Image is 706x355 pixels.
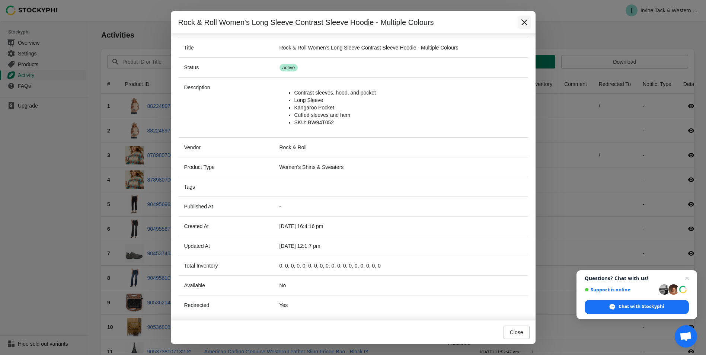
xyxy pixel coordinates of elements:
th: Tags [178,177,274,196]
span: Support is online [585,287,657,292]
td: 0, 0, 0, 0, 0, 0, 0, 0, 0, 0, 0, 0, 0, 0, 0, 0, 0, 0 [274,256,528,275]
span: Close [510,329,523,335]
li: SKU: BW94T052 [294,119,522,126]
li: Kangaroo Pocket [294,104,522,111]
li: Cuffed sleeves and hem [294,111,522,119]
th: Published At [178,196,274,216]
th: Product Type [178,157,274,177]
th: Title [178,38,274,57]
span: Questions? Chat with us! [585,275,689,281]
td: Rock & Roll [274,137,528,157]
th: Available [178,275,274,295]
span: active [279,64,298,71]
li: Long Sleeve [294,96,522,104]
td: - [274,196,528,216]
button: Close [518,16,531,29]
td: No [274,275,528,295]
td: Women's Shirts & Sweaters [274,157,528,177]
h2: Rock & Roll Women's Long Sleeve Contrast Sleeve Hoodie - Multiple Colours [178,17,510,28]
th: Created At [178,216,274,236]
span: Chat with Stockyphi [619,303,664,310]
th: Redirected [178,295,274,315]
li: Contrast sleeves, hood, and pocket [294,89,522,96]
td: [DATE] 16:4:16 pm [274,216,528,236]
span: Chat with Stockyphi [585,300,689,314]
td: [DATE] 12:1:7 pm [274,236,528,256]
th: Description [178,77,274,137]
th: Status [178,57,274,77]
a: Open chat [675,325,697,348]
td: Yes [274,295,528,315]
th: Vendor [178,137,274,157]
th: Updated At [178,236,274,256]
td: Rock & Roll Women's Long Sleeve Contrast Sleeve Hoodie - Multiple Colours [274,38,528,57]
button: Close [504,326,530,339]
th: Total Inventory [178,256,274,275]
